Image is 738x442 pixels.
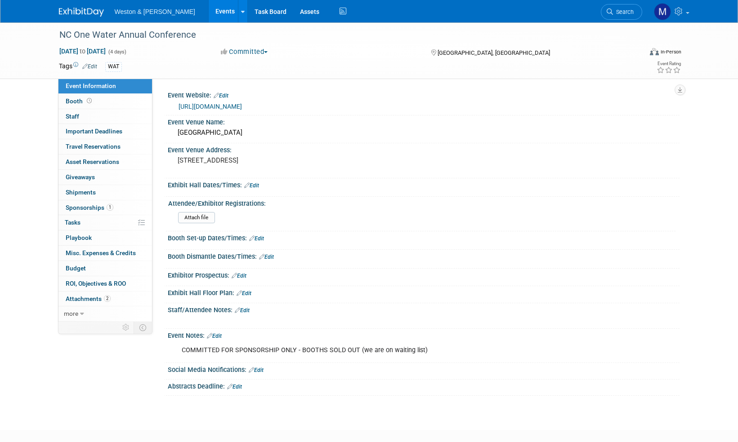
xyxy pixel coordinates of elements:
[168,303,680,315] div: Staff/Attendee Notes:
[59,62,97,72] td: Tags
[58,139,152,154] a: Travel Reservations
[85,97,94,104] span: Booth not reserved yet
[58,246,152,261] a: Misc. Expenses & Credits
[58,261,152,276] a: Budget
[168,269,680,280] div: Exhibitor Prospectus:
[179,103,242,110] a: [URL][DOMAIN_NAME]
[58,170,152,185] a: Giveaways
[249,367,264,373] a: Edit
[438,49,550,56] span: [GEOGRAPHIC_DATA], [GEOGRAPHIC_DATA]
[78,48,87,55] span: to
[58,215,152,230] a: Tasks
[104,295,111,302] span: 2
[232,273,246,279] a: Edit
[82,63,97,70] a: Edit
[118,322,134,333] td: Personalize Event Tab Strip
[66,113,79,120] span: Staff
[259,254,274,260] a: Edit
[66,295,111,302] span: Attachments
[66,143,121,150] span: Travel Reservations
[657,62,681,66] div: Event Rating
[58,292,152,306] a: Attachments2
[66,234,92,241] span: Playbook
[613,9,634,15] span: Search
[58,109,152,124] a: Staff
[58,230,152,245] a: Playbook
[174,126,673,140] div: [GEOGRAPHIC_DATA]
[214,93,228,99] a: Edit
[115,8,195,15] span: Weston & [PERSON_NAME]
[249,235,264,242] a: Edit
[105,62,122,71] div: WAT
[59,8,104,17] img: ExhibitDay
[107,204,113,211] span: 1
[601,4,642,20] a: Search
[66,97,94,105] span: Booth
[168,250,680,261] div: Booth Dismantle Dates/Times:
[175,341,581,359] div: COMMITTED FOR SPONSORSHIP ONLY - BOOTHS SOLD OUT (we are on waiting list)
[64,310,78,317] span: more
[58,124,152,139] a: Important Deadlines
[207,333,222,339] a: Edit
[107,49,126,55] span: (4 days)
[58,155,152,169] a: Asset Reservations
[168,231,680,243] div: Booth Set-up Dates/Times:
[650,48,659,55] img: Format-Inperson.png
[168,197,675,208] div: Attendee/Exhibitor Registrations:
[66,189,96,196] span: Shipments
[660,49,681,55] div: In-Person
[237,290,251,296] a: Edit
[168,178,680,190] div: Exhibit Hall Dates/Times:
[66,280,126,287] span: ROI, Objectives & ROO
[58,276,152,291] a: ROI, Objectives & ROO
[66,173,95,181] span: Giveaways
[66,265,86,272] span: Budget
[59,47,106,55] span: [DATE] [DATE]
[227,384,242,390] a: Edit
[168,329,680,340] div: Event Notes:
[66,82,116,89] span: Event Information
[65,219,81,226] span: Tasks
[589,47,682,60] div: Event Format
[58,185,152,200] a: Shipments
[56,27,629,43] div: NC One Water Annual Conference
[66,158,119,165] span: Asset Reservations
[168,115,680,127] div: Event Venue Name:
[58,200,152,215] a: Sponsorships1
[168,286,680,298] div: Exhibit Hall Floor Plan:
[58,94,152,109] a: Booth
[168,363,680,375] div: Social Media Notifications:
[178,156,371,164] pre: [STREET_ADDRESS]
[168,143,680,155] div: Event Venue Address:
[66,204,113,211] span: Sponsorships
[58,306,152,321] a: more
[66,128,122,135] span: Important Deadlines
[66,249,136,256] span: Misc. Expenses & Credits
[235,307,250,314] a: Edit
[218,47,271,57] button: Committed
[168,88,680,100] div: Event Website:
[654,3,671,20] img: Mary Ann Trujillo
[58,79,152,93] a: Event Information
[168,380,680,391] div: Abstracts Deadline:
[244,182,259,189] a: Edit
[134,322,152,333] td: Toggle Event Tabs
